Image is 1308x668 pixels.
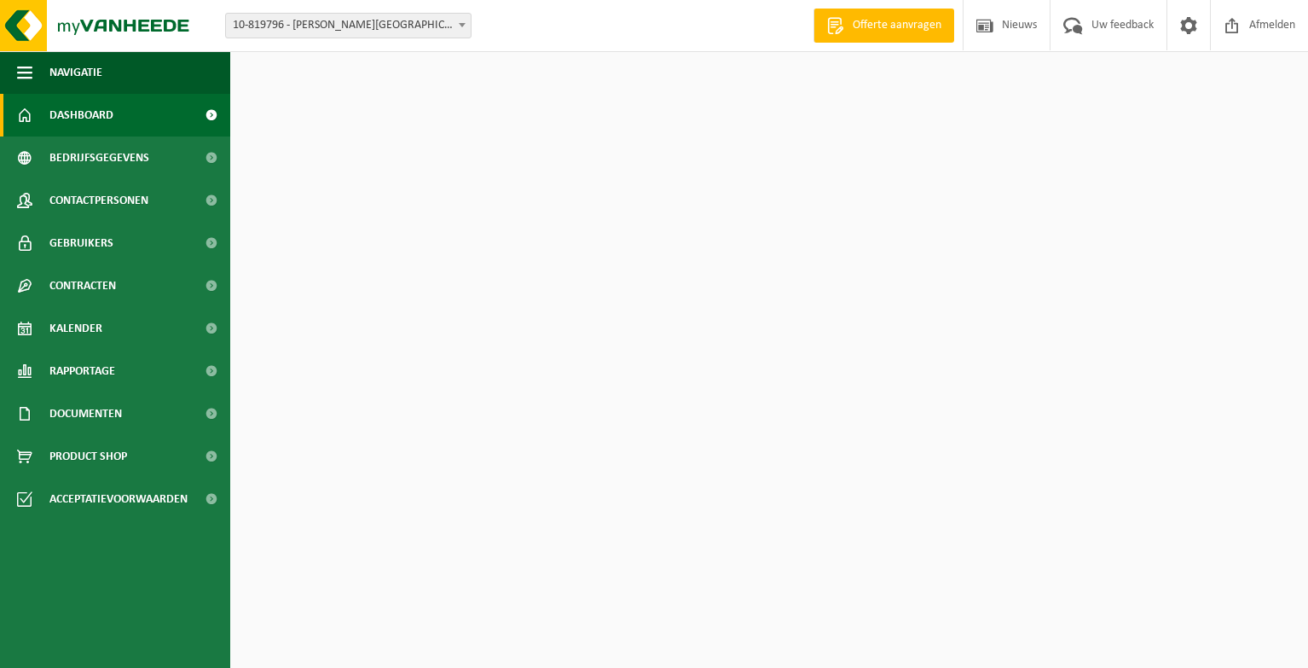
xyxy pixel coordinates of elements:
[226,14,471,38] span: 10-819796 - DECOSTER THOMAS - OUDENBURG
[49,137,149,179] span: Bedrijfsgegevens
[225,13,472,38] span: 10-819796 - DECOSTER THOMAS - OUDENBURG
[49,264,116,307] span: Contracten
[49,94,113,137] span: Dashboard
[813,9,954,43] a: Offerte aanvragen
[49,222,113,264] span: Gebruikers
[848,17,946,34] span: Offerte aanvragen
[49,307,102,350] span: Kalender
[49,478,188,520] span: Acceptatievoorwaarden
[49,51,102,94] span: Navigatie
[49,392,122,435] span: Documenten
[49,435,127,478] span: Product Shop
[49,350,115,392] span: Rapportage
[49,179,148,222] span: Contactpersonen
